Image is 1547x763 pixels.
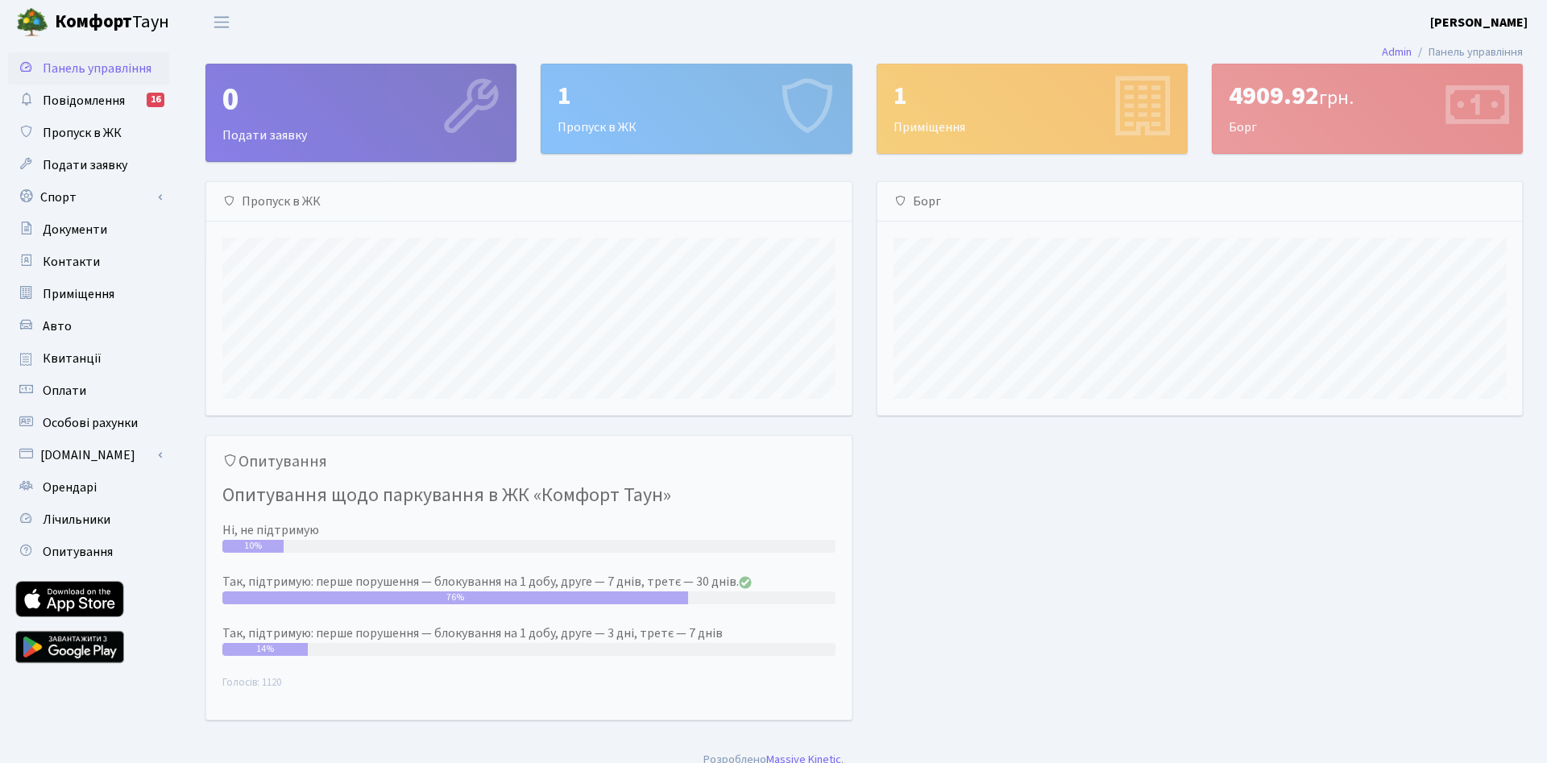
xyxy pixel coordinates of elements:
[8,52,169,85] a: Панель управління
[8,310,169,342] a: Авто
[8,214,169,246] a: Документи
[1229,81,1506,111] div: 4909.92
[43,350,102,367] span: Квитанції
[206,182,852,222] div: Пропуск в ЖК
[43,382,86,400] span: Оплати
[222,624,836,643] div: Так, підтримую: перше порушення — блокування на 1 добу, друге — 3 дні, третє — 7 днів
[222,81,500,119] div: 0
[222,643,308,656] div: 14%
[1382,44,1412,60] a: Admin
[8,439,169,471] a: [DOMAIN_NAME]
[205,64,516,162] a: 0Подати заявку
[8,375,169,407] a: Оплати
[8,117,169,149] a: Пропуск в ЖК
[43,253,100,271] span: Контакти
[16,6,48,39] img: logo.png
[1412,44,1523,61] li: Панель управління
[43,60,151,77] span: Панель управління
[43,317,72,335] span: Авто
[541,64,851,153] div: Пропуск в ЖК
[222,572,836,591] div: Так, підтримую: перше порушення — блокування на 1 добу, друге — 7 днів, третє — 30 днів.
[1213,64,1522,153] div: Борг
[877,64,1188,154] a: 1Приміщення
[8,342,169,375] a: Квитанції
[43,156,127,174] span: Подати заявку
[877,64,1187,153] div: Приміщення
[1358,35,1547,69] nav: breadcrumb
[206,64,516,161] div: Подати заявку
[8,278,169,310] a: Приміщення
[222,675,836,703] small: Голосів: 1120
[43,285,114,303] span: Приміщення
[1430,13,1528,32] a: [PERSON_NAME]
[877,182,1523,222] div: Борг
[8,471,169,504] a: Орендарі
[222,591,688,604] div: 76%
[8,407,169,439] a: Особові рахунки
[8,246,169,278] a: Контакти
[222,452,836,471] h5: Опитування
[147,93,164,107] div: 16
[43,124,122,142] span: Пропуск в ЖК
[43,511,110,529] span: Лічильники
[222,520,836,540] div: Ні, не підтримую
[55,9,169,36] span: Таун
[43,414,138,432] span: Особові рахунки
[55,9,132,35] b: Комфорт
[222,478,836,514] h4: Опитування щодо паркування в ЖК «Комфорт Таун»
[43,543,113,561] span: Опитування
[43,479,97,496] span: Орендарі
[8,181,169,214] a: Спорт
[201,9,242,35] button: Переключити навігацію
[8,85,169,117] a: Повідомлення16
[8,536,169,568] a: Опитування
[541,64,852,154] a: 1Пропуск в ЖК
[222,540,284,553] div: 10%
[894,81,1171,111] div: 1
[8,504,169,536] a: Лічильники
[43,92,125,110] span: Повідомлення
[8,149,169,181] a: Подати заявку
[558,81,835,111] div: 1
[1319,84,1354,112] span: грн.
[1430,14,1528,31] b: [PERSON_NAME]
[43,221,107,238] span: Документи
